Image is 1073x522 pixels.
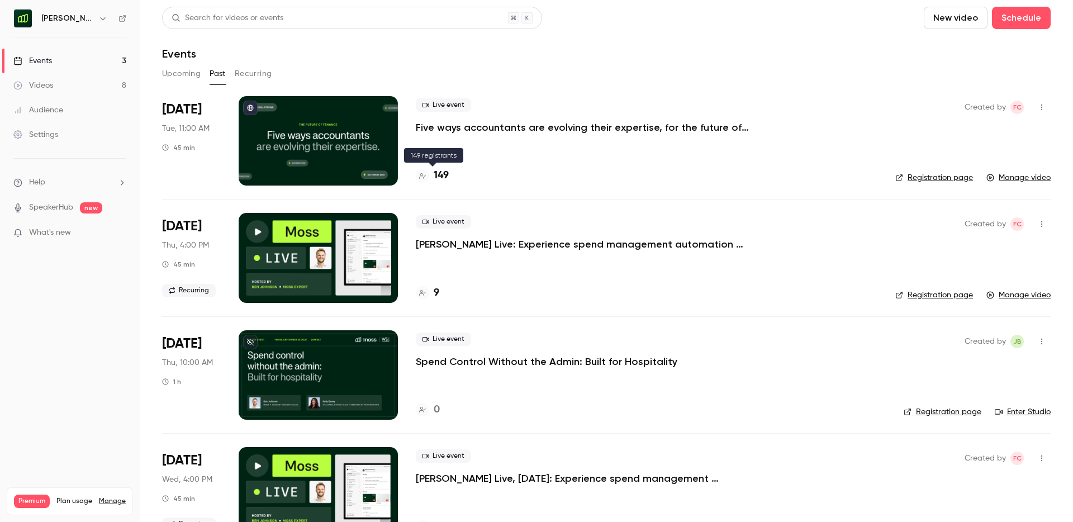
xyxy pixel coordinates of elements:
button: Schedule [992,7,1051,29]
a: Five ways accountants are evolving their expertise, for the future of finance [416,121,751,134]
span: new [80,202,102,213]
div: Events [13,55,52,67]
span: Created by [965,101,1006,114]
span: Wed, 4:00 PM [162,474,212,485]
button: Recurring [235,65,272,83]
div: 45 min [162,260,195,269]
button: Upcoming [162,65,201,83]
span: Jara Bockx [1010,335,1024,348]
span: Premium [14,495,50,508]
span: Help [29,177,45,188]
span: FC [1013,217,1022,231]
a: 9 [416,286,439,301]
a: Manage video [986,172,1051,183]
li: help-dropdown-opener [13,177,126,188]
span: What's new [29,227,71,239]
button: Past [210,65,226,83]
div: Videos [13,80,53,91]
a: 0 [416,402,440,417]
a: [PERSON_NAME] Live, [DATE]: Experience spend management automation with [PERSON_NAME] [416,472,751,485]
a: SpeakerHub [29,202,73,213]
div: Sep 25 Thu, 9:00 AM (Europe/London) [162,330,221,420]
span: Live event [416,215,471,229]
div: Search for videos or events [172,12,283,24]
span: Thu, 10:00 AM [162,357,213,368]
div: 45 min [162,494,195,503]
a: Manage video [986,290,1051,301]
span: FC [1013,452,1022,465]
h4: 0 [434,402,440,417]
span: Tue, 11:00 AM [162,123,210,134]
h1: Events [162,47,196,60]
a: [PERSON_NAME] Live: Experience spend management automation with [PERSON_NAME] [416,238,751,251]
span: [DATE] [162,452,202,469]
span: [DATE] [162,217,202,235]
div: Settings [13,129,58,140]
span: Live event [416,333,471,346]
span: JB [1013,335,1022,348]
span: Live event [416,449,471,463]
a: Spend Control Without the Admin: Built for Hospitality [416,355,677,368]
a: 149 [416,168,449,183]
div: Oct 2 Thu, 3:00 PM (Europe/London) [162,213,221,302]
h4: 9 [434,286,439,301]
div: 1 h [162,377,181,386]
a: Registration page [895,172,973,183]
div: Audience [13,105,63,116]
span: Felicity Cator [1010,217,1024,231]
span: Created by [965,335,1006,348]
span: Felicity Cator [1010,101,1024,114]
a: Manage [99,497,126,506]
iframe: Noticeable Trigger [113,228,126,238]
span: Recurring [162,284,216,297]
a: Enter Studio [995,406,1051,417]
div: Oct 14 Tue, 11:00 AM (Europe/Berlin) [162,96,221,186]
span: Felicity Cator [1010,452,1024,465]
span: Live event [416,98,471,112]
span: Created by [965,452,1006,465]
span: Created by [965,217,1006,231]
h4: 149 [434,168,449,183]
span: FC [1013,101,1022,114]
a: Registration page [895,290,973,301]
span: Thu, 4:00 PM [162,240,209,251]
span: [DATE] [162,335,202,353]
a: Registration page [904,406,981,417]
img: Moss (EN) [14,10,32,27]
span: Plan usage [56,497,92,506]
h6: [PERSON_NAME] (EN) [41,13,94,24]
button: New video [924,7,987,29]
div: 45 min [162,143,195,152]
span: [DATE] [162,101,202,118]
